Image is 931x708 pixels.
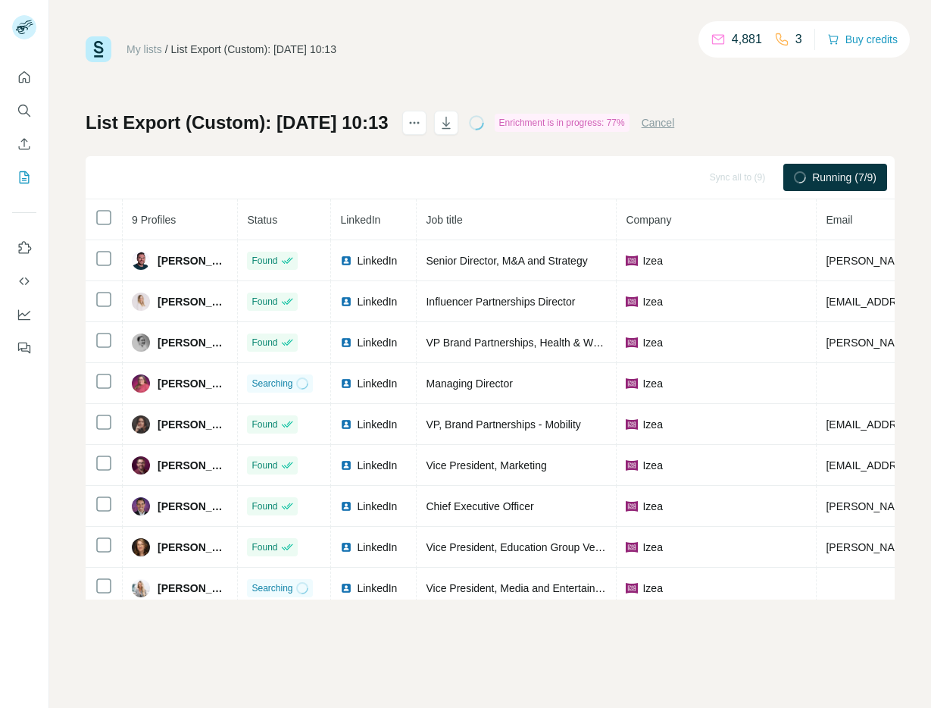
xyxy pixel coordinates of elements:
[426,500,533,512] span: Chief Executive Officer
[826,214,852,226] span: Email
[12,268,36,295] button: Use Surfe API
[626,337,638,349] img: company-logo
[132,538,150,556] img: Avatar
[642,115,675,130] button: Cancel
[357,253,397,268] span: LinkedIn
[132,374,150,393] img: Avatar
[171,42,336,57] div: List Export (Custom): [DATE] 10:13
[426,459,546,471] span: Vice President, Marketing
[340,582,352,594] img: LinkedIn logo
[357,417,397,432] span: LinkedIn
[626,296,638,308] img: company-logo
[251,581,292,595] span: Searching
[12,164,36,191] button: My lists
[357,376,397,391] span: LinkedIn
[642,540,662,555] span: Izea
[626,541,638,553] img: company-logo
[495,114,630,132] div: Enrichment is in progress: 77%
[340,459,352,471] img: LinkedIn logo
[340,500,352,512] img: LinkedIn logo
[132,252,150,270] img: Avatar
[426,377,512,390] span: Managing Director
[340,377,352,390] img: LinkedIn logo
[251,377,292,390] span: Searching
[132,293,150,311] img: Avatar
[158,335,228,350] span: [PERSON_NAME]
[340,418,352,431] img: LinkedIn logo
[642,335,662,350] span: Izea
[158,458,228,473] span: [PERSON_NAME]
[642,458,662,473] span: Izea
[426,214,462,226] span: Job title
[827,29,898,50] button: Buy credits
[132,497,150,515] img: Avatar
[357,581,397,596] span: LinkedIn
[12,130,36,158] button: Enrich CSV
[642,253,662,268] span: Izea
[642,294,662,309] span: Izea
[626,418,638,431] img: company-logo
[158,253,228,268] span: [PERSON_NAME]
[12,334,36,362] button: Feedback
[132,214,176,226] span: 9 Profiles
[642,376,662,391] span: Izea
[340,255,352,267] img: LinkedIn logo
[158,294,228,309] span: [PERSON_NAME]
[402,111,426,135] button: actions
[626,459,638,471] img: company-logo
[158,540,228,555] span: [PERSON_NAME]
[626,214,671,226] span: Company
[642,499,662,514] span: Izea
[132,579,150,597] img: Avatar
[340,541,352,553] img: LinkedIn logo
[12,234,36,262] button: Use Surfe on LinkedIn
[251,540,277,554] span: Found
[12,64,36,91] button: Quick start
[626,255,638,267] img: company-logo
[251,459,277,472] span: Found
[812,170,876,185] span: Running (7/9)
[158,581,228,596] span: [PERSON_NAME]
[132,456,150,475] img: Avatar
[357,540,397,555] span: LinkedIn
[340,296,352,308] img: LinkedIn logo
[426,337,626,349] span: VP Brand Partnerships, Health & Wellness
[357,499,397,514] span: LinkedIn
[86,111,389,135] h1: List Export (Custom): [DATE] 10:13
[626,377,638,390] img: company-logo
[12,301,36,328] button: Dashboard
[251,336,277,349] span: Found
[426,582,618,594] span: Vice President, Media and Entertainment
[127,43,162,55] a: My lists
[642,581,662,596] span: Izea
[795,30,802,49] p: 3
[158,417,228,432] span: [PERSON_NAME]
[132,334,150,352] img: Avatar
[86,36,111,62] img: Surfe Logo
[426,541,644,553] span: Vice President, Education Group Vertical Lead
[426,255,587,267] span: Senior Director, M&A and Strategy
[158,376,228,391] span: [PERSON_NAME]
[251,418,277,431] span: Found
[426,296,575,308] span: Influencer Partnerships Director
[642,417,662,432] span: Izea
[251,295,277,309] span: Found
[340,337,352,349] img: LinkedIn logo
[426,418,580,431] span: VP, Brand Partnerships - Mobility
[626,500,638,512] img: company-logo
[357,335,397,350] span: LinkedIn
[251,254,277,268] span: Found
[132,415,150,434] img: Avatar
[340,214,380,226] span: LinkedIn
[357,294,397,309] span: LinkedIn
[626,582,638,594] img: company-logo
[247,214,277,226] span: Status
[732,30,762,49] p: 4,881
[165,42,168,57] li: /
[12,97,36,124] button: Search
[357,458,397,473] span: LinkedIn
[158,499,228,514] span: [PERSON_NAME]
[251,500,277,513] span: Found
